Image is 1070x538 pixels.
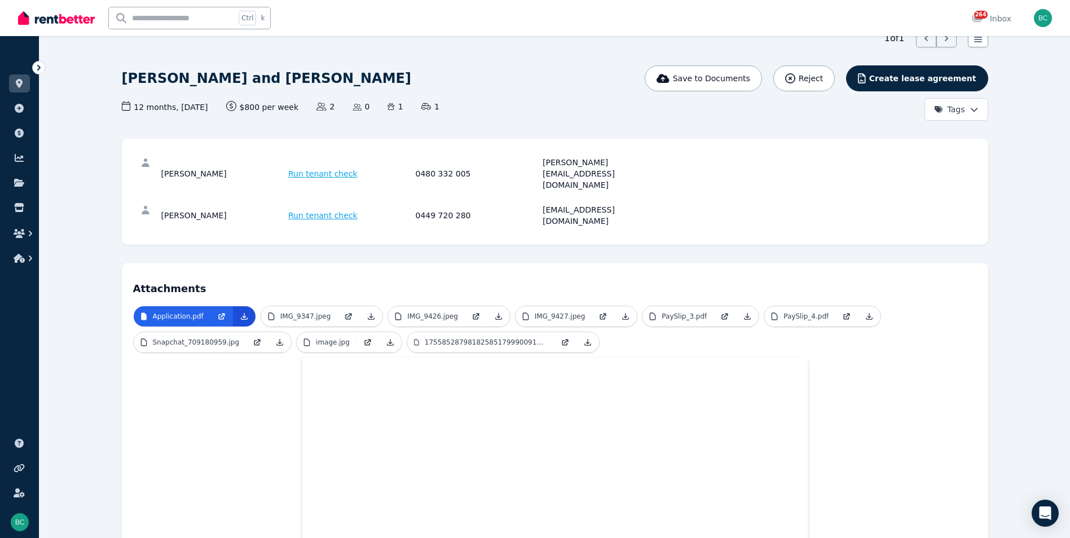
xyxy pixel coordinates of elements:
[425,338,547,347] p: 17558528798182585179990091041619.jpg
[134,306,210,327] a: Application.pdf
[316,101,334,112] span: 2
[280,312,331,321] p: IMG_9347.jpeg
[516,306,592,327] a: IMG_9427.jpeg
[239,11,256,25] span: Ctrl
[226,101,299,113] span: $800 per week
[773,65,835,91] button: Reject
[487,306,510,327] a: Download Attachment
[153,312,204,321] p: Application.pdf
[543,204,667,227] div: [EMAIL_ADDRESS][DOMAIN_NAME]
[297,332,356,352] a: image.jpg
[316,338,350,347] p: image.jpg
[161,157,285,191] div: [PERSON_NAME]
[353,101,370,112] span: 0
[1034,9,1052,27] img: Ben Cooke
[288,210,358,221] span: Run tenant check
[645,65,762,91] button: Save to Documents
[122,69,411,87] h1: [PERSON_NAME] and [PERSON_NAME]
[134,332,246,352] a: Snapchat_709180959.jpg
[592,306,614,327] a: Open in new Tab
[18,10,95,27] img: RentBetter
[714,306,736,327] a: Open in new Tab
[11,513,29,531] img: Ben Cooke
[421,101,439,112] span: 1
[974,11,988,19] span: 264
[972,13,1011,24] div: Inbox
[543,157,667,191] div: [PERSON_NAME][EMAIL_ADDRESS][DOMAIN_NAME]
[268,332,291,352] a: Download Attachment
[356,332,379,352] a: Open in new Tab
[1032,500,1059,527] div: Open Intercom Messenger
[535,312,585,321] p: IMG_9427.jpeg
[379,332,402,352] a: Download Attachment
[924,98,988,121] button: Tags
[122,101,208,113] span: 12 months , [DATE]
[934,104,965,115] span: Tags
[846,65,988,91] button: Create lease agreement
[858,306,880,327] a: Download Attachment
[407,332,554,352] a: 17558528798182585179990091041619.jpg
[337,306,360,327] a: Open in new Tab
[642,306,714,327] a: PaySlip_3.pdf
[614,306,637,327] a: Download Attachment
[835,306,858,327] a: Open in new Tab
[233,306,256,327] a: Download Attachment
[246,332,268,352] a: Open in new Tab
[261,14,265,23] span: k
[288,168,358,179] span: Run tenant check
[407,312,458,321] p: IMG_9426.jpeg
[465,306,487,327] a: Open in new Tab
[736,306,759,327] a: Download Attachment
[210,306,233,327] a: Open in new Tab
[261,306,338,327] a: IMG_9347.jpeg
[662,312,707,321] p: PaySlip_3.pdf
[360,306,382,327] a: Download Attachment
[869,73,976,84] span: Create lease agreement
[388,101,403,112] span: 1
[884,32,905,45] span: 1 of 1
[133,274,977,297] h4: Attachments
[554,332,576,352] a: Open in new Tab
[388,306,465,327] a: IMG_9426.jpeg
[576,332,599,352] a: Download Attachment
[783,312,829,321] p: PaySlip_4.pdf
[153,338,240,347] p: Snapchat_709180959.jpg
[764,306,835,327] a: PaySlip_4.pdf
[416,204,540,227] div: 0449 720 280
[416,157,540,191] div: 0480 332 005
[161,204,285,227] div: [PERSON_NAME]
[799,73,823,84] span: Reject
[673,73,750,84] span: Save to Documents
